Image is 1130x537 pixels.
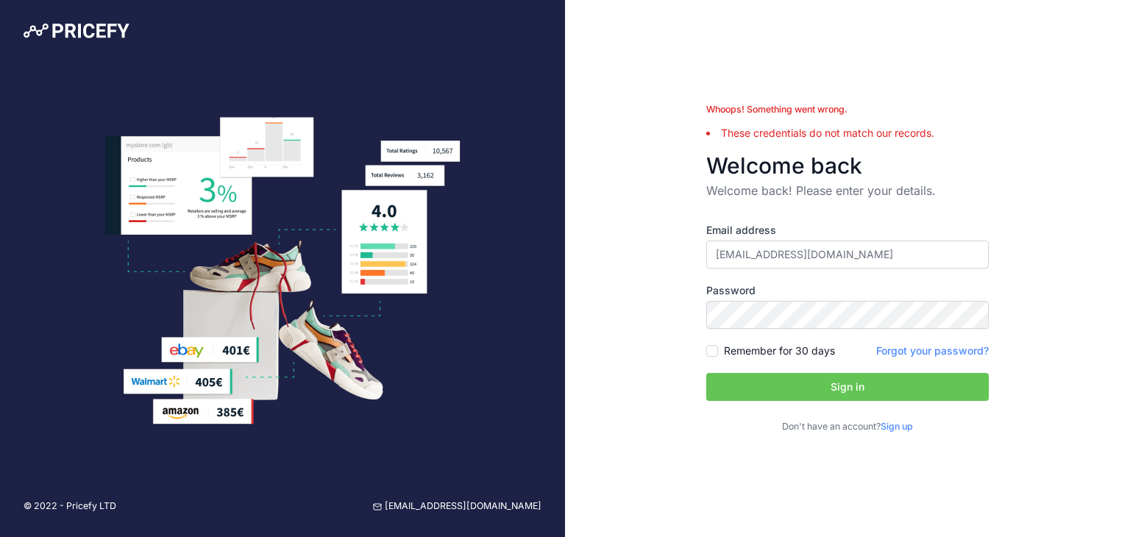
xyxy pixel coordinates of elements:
[24,24,129,38] img: Pricefy
[706,420,989,434] p: Don't have an account?
[881,421,913,432] a: Sign up
[706,223,989,238] label: Email address
[706,182,989,199] p: Welcome back! Please enter your details.
[706,241,989,268] input: Enter your email
[876,344,989,357] a: Forgot your password?
[724,344,835,358] label: Remember for 30 days
[706,283,989,298] label: Password
[24,499,116,513] p: © 2022 - Pricefy LTD
[706,152,989,179] h3: Welcome back
[706,103,989,117] div: Whoops! Something went wrong.
[706,126,989,141] li: These credentials do not match our records.
[373,499,541,513] a: [EMAIL_ADDRESS][DOMAIN_NAME]
[706,373,989,401] button: Sign in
